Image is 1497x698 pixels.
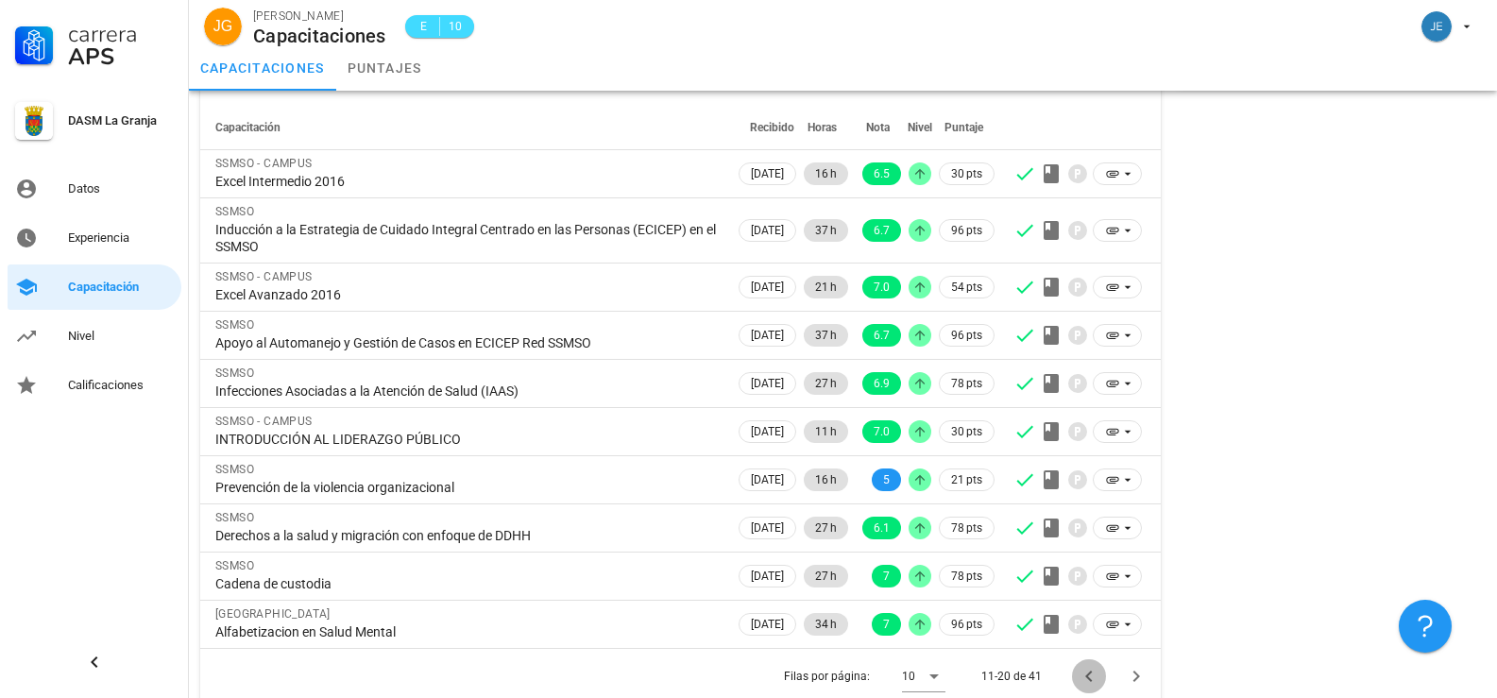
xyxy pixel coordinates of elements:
span: 7 [883,613,890,636]
span: 30 pts [951,164,982,183]
div: INTRODUCCIÓN AL LIDERAZGO PÚBLICO [215,431,720,448]
span: Puntaje [944,121,983,134]
button: Página anterior [1072,659,1106,693]
span: 7.0 [874,276,890,298]
span: [DATE] [751,163,784,184]
div: Inducción a la Estrategia de Cuidado Integral Centrado en las Personas (ECICEP) en el SSMSO [215,221,720,255]
span: [DATE] [751,421,784,442]
span: 10 [448,17,463,36]
div: Capacitaciones [253,26,386,46]
span: JG [213,8,232,45]
span: SSMSO [215,318,254,332]
a: Calificaciones [8,363,181,408]
a: Datos [8,166,181,212]
span: 34 h [815,613,837,636]
th: Puntaje [935,105,998,150]
span: 27 h [815,517,837,539]
div: 10 [902,668,915,685]
span: 6.7 [874,219,890,242]
span: [DATE] [751,277,784,298]
div: Capacitación [68,280,174,295]
div: avatar [1421,11,1452,42]
div: Experiencia [68,230,174,246]
div: Excel Intermedio 2016 [215,173,720,190]
span: Capacitación [215,121,281,134]
span: 27 h [815,372,837,395]
div: Calificaciones [68,378,174,393]
span: [GEOGRAPHIC_DATA] [215,607,331,621]
span: 6.5 [874,162,890,185]
span: SSMSO - CAMPUS [215,270,313,283]
span: Recibido [750,121,794,134]
div: Nivel [68,329,174,344]
span: [DATE] [751,614,784,635]
span: SSMSO [215,511,254,524]
span: 21 pts [951,470,982,489]
span: 11 h [815,420,837,443]
div: [PERSON_NAME] [253,7,386,26]
div: Datos [68,181,174,196]
button: Página siguiente [1119,659,1153,693]
div: Excel Avanzado 2016 [215,286,720,303]
span: SSMSO [215,366,254,380]
th: Recibido [735,105,800,150]
span: 37 h [815,324,837,347]
span: 27 h [815,565,837,587]
span: 96 pts [951,326,982,345]
span: 5 [883,468,890,491]
span: 37 h [815,219,837,242]
th: Nota [852,105,905,150]
span: 54 pts [951,278,982,297]
span: 7 [883,565,890,587]
div: Derechos a la salud y migración con enfoque de DDHH [215,527,720,544]
span: SSMSO [215,205,254,218]
th: Capacitación [200,105,735,150]
span: 6.7 [874,324,890,347]
a: capacitaciones [189,45,336,91]
a: Nivel [8,314,181,359]
div: avatar [204,8,242,45]
div: 10Filas por página: [902,661,945,691]
span: 78 pts [951,519,982,537]
th: Nivel [905,105,935,150]
span: [DATE] [751,220,784,241]
span: [DATE] [751,518,784,538]
span: Horas [808,121,837,134]
span: SSMSO - CAMPUS [215,415,313,428]
div: DASM La Granja [68,113,174,128]
span: 7.0 [874,420,890,443]
span: 30 pts [951,422,982,441]
span: [DATE] [751,325,784,346]
div: Infecciones Asociadas a la Atención de Salud (IAAS) [215,383,720,400]
div: 11-20 de 41 [981,668,1042,685]
span: SSMSO - CAMPUS [215,157,313,170]
span: 78 pts [951,374,982,393]
a: Capacitación [8,264,181,310]
span: 21 h [815,276,837,298]
span: E [417,17,432,36]
div: Prevención de la violencia organizacional [215,479,720,496]
th: Horas [800,105,852,150]
span: 6.1 [874,517,890,539]
span: 6.9 [874,372,890,395]
a: Experiencia [8,215,181,261]
a: puntajes [336,45,434,91]
span: SSMSO [215,559,254,572]
span: [DATE] [751,373,784,394]
span: 78 pts [951,567,982,586]
span: Nivel [908,121,932,134]
span: 96 pts [951,221,982,240]
span: SSMSO [215,463,254,476]
div: APS [68,45,174,68]
span: 16 h [815,162,837,185]
div: Carrera [68,23,174,45]
span: 16 h [815,468,837,491]
div: Apoyo al Automanejo y Gestión de Casos en ECICEP Red SSMSO [215,334,720,351]
span: 96 pts [951,615,982,634]
span: [DATE] [751,566,784,587]
span: Nota [866,121,890,134]
div: Cadena de custodia [215,575,720,592]
div: Alfabetizacion en Salud Mental [215,623,720,640]
span: [DATE] [751,469,784,490]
